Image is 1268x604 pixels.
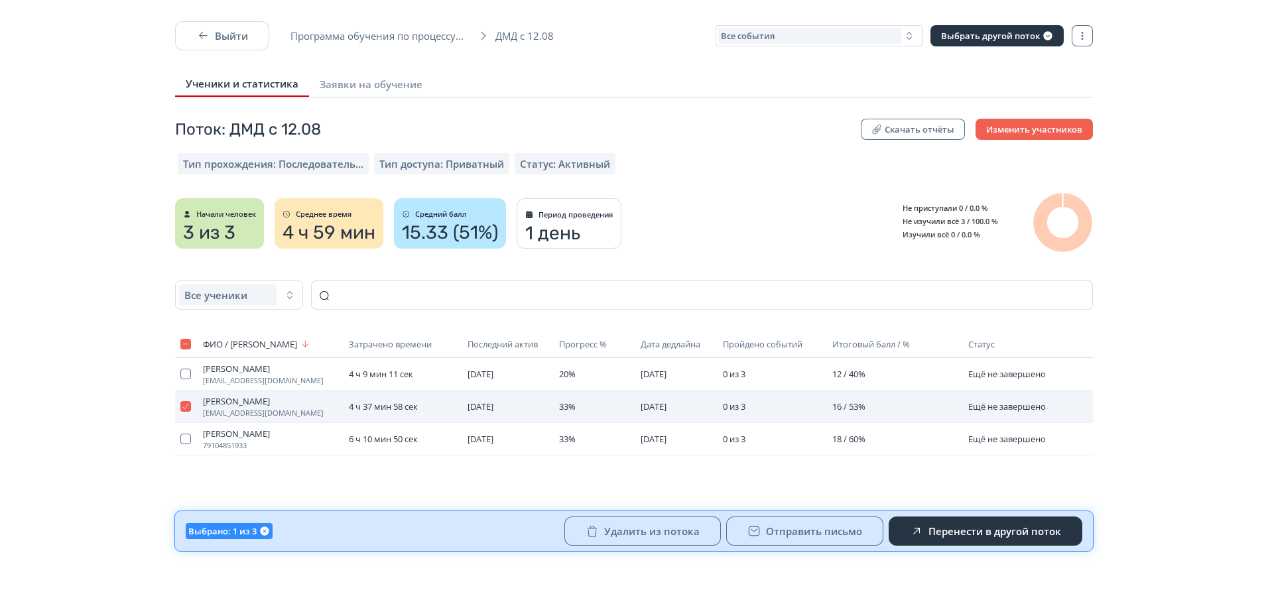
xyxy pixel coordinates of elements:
button: Все события [716,25,922,46]
span: 16 / 53% [832,400,865,412]
span: 1 день [525,223,580,244]
a: [PERSON_NAME][EMAIL_ADDRESS][DOMAIN_NAME] [203,363,338,385]
span: Все ученики [184,288,247,302]
span: 18 / 60% [832,433,865,445]
button: Отправить письмо [726,516,883,546]
span: ДМД с 12.08 [495,29,562,42]
button: Выйти [175,21,269,50]
span: Ещё не завершено [968,400,1046,412]
span: Начали человек [196,210,256,218]
span: [PERSON_NAME] [203,428,338,439]
button: Изменить участников [976,119,1093,140]
button: Пройдено событий [723,336,805,352]
span: ФИО / [PERSON_NAME] [203,339,297,349]
span: 33% [559,433,576,445]
span: [DATE] [641,433,666,445]
span: Ученики и статистика [186,77,298,90]
span: [DATE] [641,400,666,412]
span: Дата дедлайна [641,339,700,349]
a: [PERSON_NAME]79104851933 [203,428,338,450]
button: Удалить из потока [564,516,721,546]
span: 4 ч 9 мин 11 сек [349,368,413,380]
span: [EMAIL_ADDRESS][DOMAIN_NAME] [203,409,338,417]
span: Тип доступа: Приватный [379,157,504,170]
span: Статус [968,338,995,350]
span: Не приступали 0 / 0.0 % [893,203,988,213]
span: 4 ч 37 мин 58 сек [349,400,418,412]
span: 3 из 3 [183,222,235,243]
span: Прогресс % [559,339,607,349]
span: Не изучили всё 3 / 100.0 % [893,216,998,226]
span: 33% [559,400,576,412]
button: Прогресс % [559,336,609,352]
button: Скачать отчёты [861,119,965,140]
span: 79104851933 [203,442,338,450]
span: Среднее время [296,210,351,218]
span: 12 / 40% [832,368,865,380]
span: [DATE] [468,433,493,445]
span: Заявки на обучение [320,78,422,91]
span: [PERSON_NAME] [203,396,338,406]
span: 0 из 3 [723,400,745,412]
button: Все ученики [175,280,303,310]
span: Ещё не завершено [968,368,1046,380]
span: Средний балл [415,210,467,218]
span: Пройдено событий [723,339,802,349]
span: Программа обучения по процессу... [290,29,472,42]
span: Тип прохождения: Последовательный режим [183,157,363,170]
span: Изучили всё 0 / 0.0 % [893,229,980,239]
button: Дата дедлайна [641,336,703,352]
span: Поток: ДМД с 12.08 [175,119,321,140]
span: Период проведения [539,211,613,219]
span: Итоговый балл / % [832,339,910,349]
a: [PERSON_NAME][EMAIL_ADDRESS][DOMAIN_NAME] [203,396,338,417]
span: [DATE] [468,368,493,380]
span: [DATE] [641,368,666,380]
span: [DATE] [468,400,493,412]
button: Итоговый балл / % [832,336,913,352]
span: Все события [721,30,775,41]
span: 6 ч 10 мин 50 сек [349,433,418,445]
span: 0 из 3 [723,368,745,380]
span: 20% [559,368,576,380]
button: Перенести в другой поток [889,516,1082,546]
button: ФИО / [PERSON_NAME] [203,336,313,352]
span: Ещё не завершено [968,433,1046,445]
span: 15.33 (51%) [402,222,498,243]
span: [EMAIL_ADDRESS][DOMAIN_NAME] [203,377,338,385]
span: 0 из 3 [723,433,745,445]
button: Выбрать другой поток [930,25,1064,46]
button: Затрачено времени [349,336,434,352]
span: [PERSON_NAME] [203,363,338,374]
button: Последний актив [468,336,540,352]
span: Затрачено времени [349,339,432,349]
span: 4 ч 59 мин [283,222,375,243]
span: Статус: Активный [520,157,610,170]
span: Выбрано: 1 из 3 [188,526,257,536]
span: Последний актив [468,339,538,349]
